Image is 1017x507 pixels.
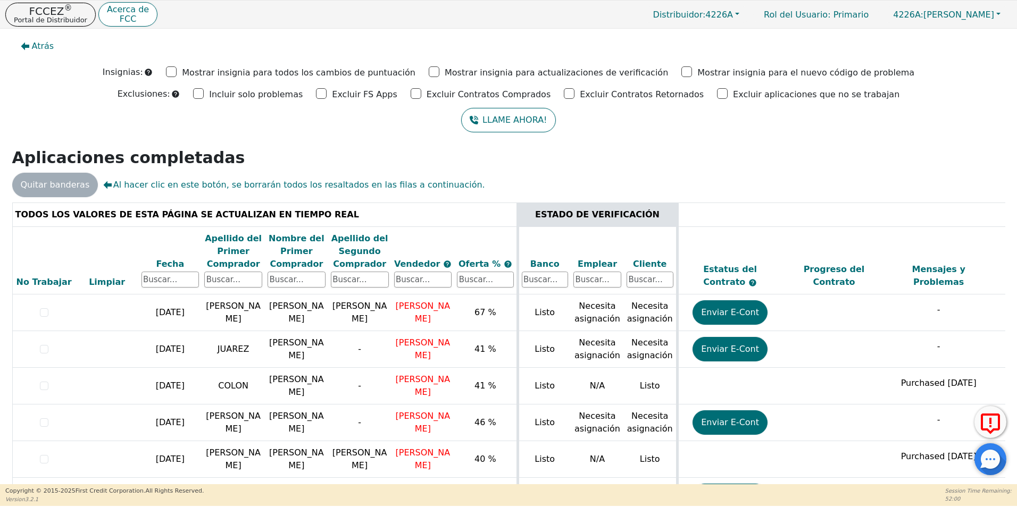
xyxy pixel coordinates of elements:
[202,368,265,404] td: COLON
[265,368,328,404] td: [PERSON_NAME]
[945,487,1012,495] p: Session Time Remaining:
[889,377,988,390] p: Purchased [DATE]
[265,441,328,478] td: [PERSON_NAME]
[265,294,328,331] td: [PERSON_NAME]
[332,88,397,101] p: Excluir FS Apps
[64,3,72,13] sup: ®
[202,294,265,331] td: [PERSON_NAME]
[764,10,830,20] span: Rol del Usuario :
[461,108,555,132] button: LLAME AHORA!
[474,344,496,354] span: 41 %
[396,447,451,470] span: [PERSON_NAME]
[5,495,204,503] p: Version 3.2.1
[627,272,673,288] input: Buscar...
[522,272,569,288] input: Buscar...
[753,4,879,25] p: Primario
[653,10,733,20] span: 4226A
[265,331,328,368] td: [PERSON_NAME]
[15,276,73,289] div: No Trabajar
[703,264,757,287] span: Estatus del Contrato
[733,88,899,101] p: Excluir aplicaciones que no se trabajan
[202,404,265,441] td: [PERSON_NAME]
[103,179,485,191] span: Al hacer clic en este botón, se borrarán todos los resaltados en las filas a continuación.
[893,10,994,20] span: [PERSON_NAME]
[202,441,265,478] td: [PERSON_NAME]
[889,450,988,463] p: Purchased [DATE]
[328,294,391,331] td: [PERSON_NAME]
[945,495,1012,503] p: 52:00
[331,272,389,288] input: Buscar...
[331,232,389,271] div: Apellido del Segundo Comprador
[642,6,751,23] button: Distribuidor:4226A
[627,258,673,271] div: Cliente
[457,272,513,288] input: Buscar...
[14,6,87,16] p: FCCEZ
[474,454,496,464] span: 40 %
[571,294,624,331] td: Necesita asignación
[573,258,621,271] div: Emplear
[141,258,199,271] div: Fecha
[328,441,391,478] td: [PERSON_NAME]
[204,232,262,271] div: Apellido del Primer Comprador
[445,66,668,79] p: Mostrar insignia para actualizaciones de verificación
[139,368,202,404] td: [DATE]
[12,34,63,58] button: Atrás
[145,487,204,494] span: All Rights Reserved.
[265,404,328,441] td: [PERSON_NAME]
[139,404,202,441] td: [DATE]
[624,331,677,368] td: Necesita asignación
[5,3,96,27] button: FCCEZ®Portal de Distribuidor
[474,381,496,391] span: 41 %
[624,294,677,331] td: Necesita asignación
[394,259,443,269] span: Vendedor
[118,88,170,100] p: Exclusiones:
[328,404,391,441] td: -
[522,258,569,271] div: Banco
[268,232,326,271] div: Nombre del Primer Comprador
[15,208,514,221] div: TODOS LOS VALORES DE ESTA PÁGINA SE ACTUALIZAN EN TIEMPO REAL
[580,88,704,101] p: Excluir Contratos Retornados
[427,88,551,101] p: Excluir Contratos Comprados
[182,66,415,79] p: Mostrar insignia para todos los cambios de puntuación
[624,368,677,404] td: Listo
[889,340,988,353] p: -
[882,6,1012,23] button: 4226A:[PERSON_NAME]
[98,2,157,27] button: Acerca deFCC
[889,263,988,289] div: Mensajes y Problemas
[518,331,571,368] td: Listo
[893,10,923,20] span: 4226A:
[624,404,677,441] td: Necesita asignación
[78,276,136,289] div: Limpiar
[573,272,621,288] input: Buscar...
[139,331,202,368] td: [DATE]
[518,294,571,331] td: Listo
[974,406,1006,438] button: Reportar Error a FCC
[571,368,624,404] td: N/A
[396,411,451,434] span: [PERSON_NAME]
[209,88,303,101] p: Incluir solo problemas
[571,331,624,368] td: Necesita asignación
[753,4,879,25] a: Rol del Usuario: Primario
[653,10,706,20] span: Distribuidor:
[693,337,768,361] button: Enviar E-Cont
[328,331,391,368] td: -
[5,487,204,496] p: Copyright © 2015- 2025 First Credit Corporation.
[139,441,202,478] td: [DATE]
[202,331,265,368] td: JUAREZ
[204,272,262,288] input: Buscar...
[785,263,884,289] div: Progreso del Contrato
[396,337,451,360] span: [PERSON_NAME]
[518,404,571,441] td: Listo
[459,259,504,269] span: Oferta %
[396,301,451,324] span: [PERSON_NAME]
[624,441,677,478] td: Listo
[474,307,496,317] span: 67 %
[107,15,149,23] p: FCC
[328,368,391,404] td: -
[693,410,768,435] button: Enviar E-Cont
[693,300,768,325] button: Enviar E-Cont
